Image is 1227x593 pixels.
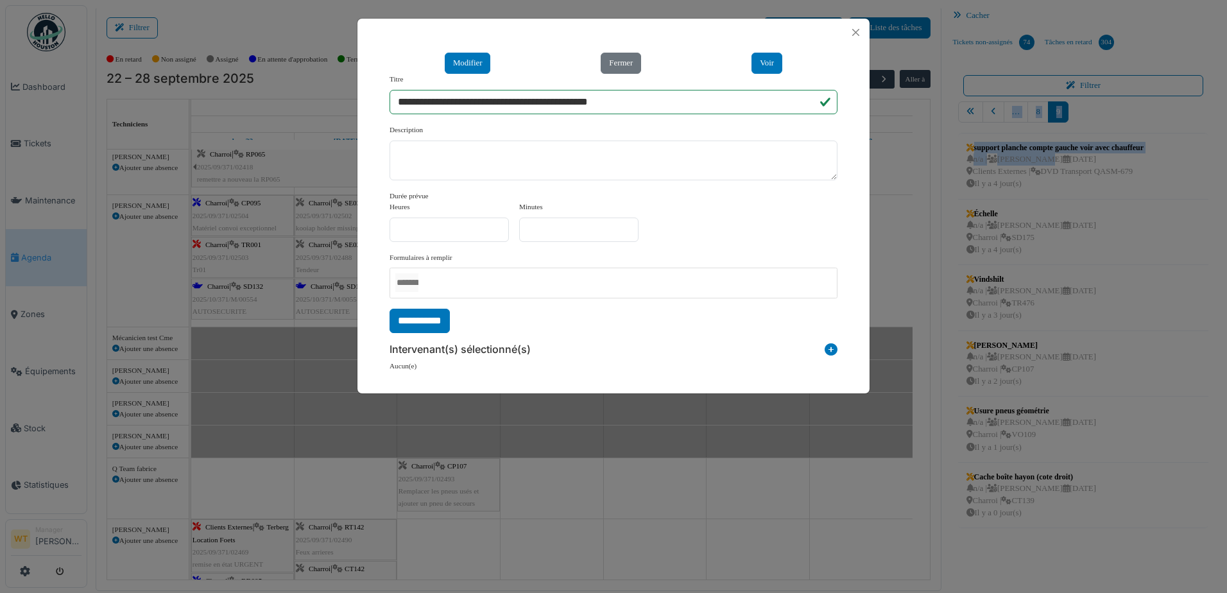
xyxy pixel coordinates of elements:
div: Aucun(e) [390,74,837,371]
label: Formulaires à remplir [390,252,452,263]
button: Voir [751,53,782,74]
label: Titre [390,74,403,85]
button: Close [847,24,864,41]
h6: Intervenant(s) sélectionné(s) [390,343,531,356]
label: Description [390,125,423,135]
i: Ajouter [825,343,837,361]
label: Durée prévue [390,191,429,202]
input: AUCUN(E) [395,273,418,292]
label: Minutes [519,202,543,212]
button: Fermer [601,53,641,74]
label: Heures [390,202,410,212]
button: Modifier [445,53,491,74]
